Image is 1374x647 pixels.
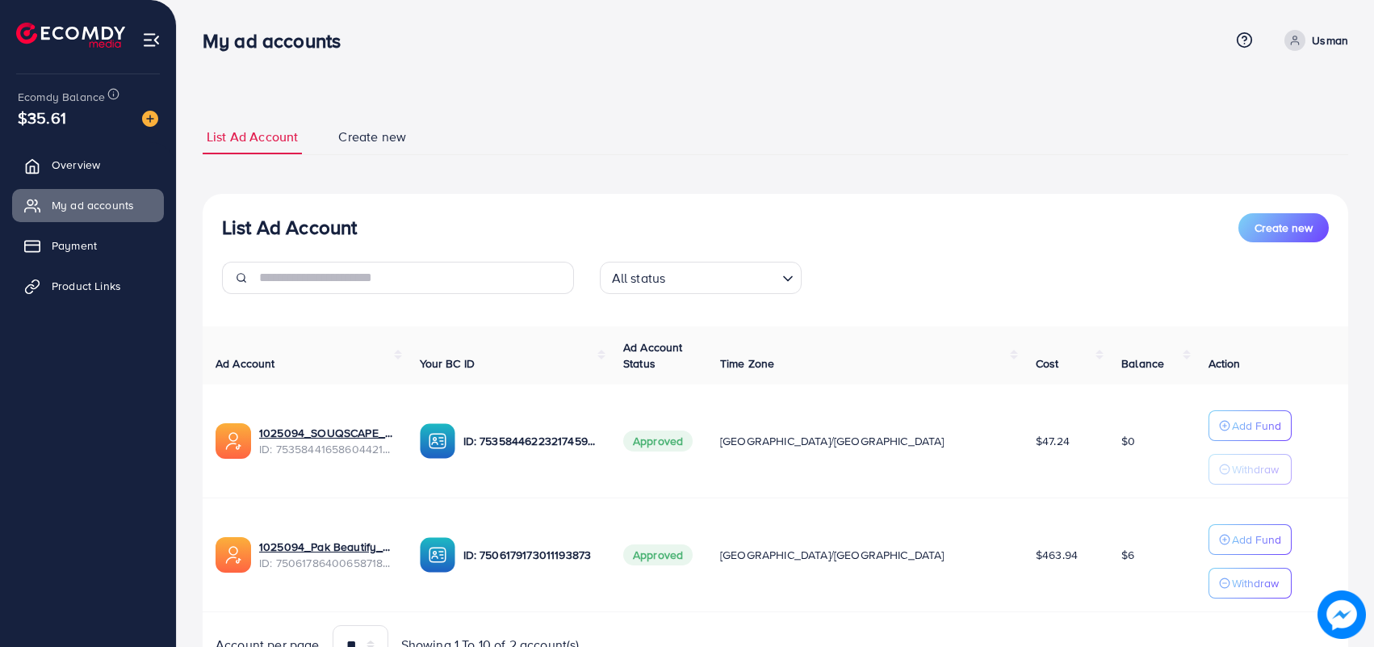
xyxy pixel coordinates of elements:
[338,128,406,146] span: Create new
[216,355,275,372] span: Ad Account
[18,89,105,105] span: Ecomdy Balance
[1209,454,1292,485] button: Withdraw
[1036,547,1078,563] span: $463.94
[1209,355,1241,372] span: Action
[222,216,357,239] h3: List Ad Account
[12,229,164,262] a: Payment
[1232,460,1279,479] p: Withdraw
[16,23,125,48] img: logo
[52,237,97,254] span: Payment
[259,539,394,572] div: <span class='underline'>1025094_Pak Beautify_1747668623575</span></br>7506178640065871880
[259,425,394,441] a: 1025094_SOUQSCAPE_1754575633337
[207,128,298,146] span: List Ad Account
[623,431,693,452] span: Approved
[1209,568,1292,599] button: Withdraw
[216,537,251,573] img: ic-ads-acc.e4c84228.svg
[1317,590,1366,639] img: image
[720,547,945,563] span: [GEOGRAPHIC_DATA]/[GEOGRAPHIC_DATA]
[1232,530,1281,549] p: Add Fund
[1238,213,1329,242] button: Create new
[52,157,100,173] span: Overview
[609,267,669,290] span: All status
[623,544,693,565] span: Approved
[259,539,394,555] a: 1025094_Pak Beautify_1747668623575
[1121,433,1135,449] span: $0
[463,431,598,451] p: ID: 7535844622321745936
[1121,547,1134,563] span: $6
[12,189,164,221] a: My ad accounts
[1232,416,1281,435] p: Add Fund
[12,270,164,302] a: Product Links
[259,425,394,458] div: <span class='underline'>1025094_SOUQSCAPE_1754575633337</span></br>7535844165860442119
[1209,410,1292,441] button: Add Fund
[1232,573,1279,593] p: Withdraw
[12,149,164,181] a: Overview
[1121,355,1164,372] span: Balance
[420,423,455,459] img: ic-ba-acc.ded83a64.svg
[420,537,455,573] img: ic-ba-acc.ded83a64.svg
[52,197,134,213] span: My ad accounts
[1209,524,1292,555] button: Add Fund
[259,441,394,457] span: ID: 7535844165860442119
[1255,220,1313,236] span: Create new
[720,355,774,372] span: Time Zone
[142,111,158,127] img: image
[203,29,354,53] h3: My ad accounts
[463,545,598,565] p: ID: 7506179173011193873
[1036,355,1059,372] span: Cost
[670,263,775,290] input: Search for option
[1036,433,1070,449] span: $47.24
[216,423,251,459] img: ic-ads-acc.e4c84228.svg
[18,106,66,129] span: $35.61
[720,433,945,449] span: [GEOGRAPHIC_DATA]/[GEOGRAPHIC_DATA]
[52,278,121,294] span: Product Links
[259,555,394,571] span: ID: 7506178640065871880
[1278,30,1348,51] a: Usman
[623,339,683,372] span: Ad Account Status
[142,31,161,49] img: menu
[420,355,475,372] span: Your BC ID
[600,262,802,294] div: Search for option
[1312,31,1348,50] p: Usman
